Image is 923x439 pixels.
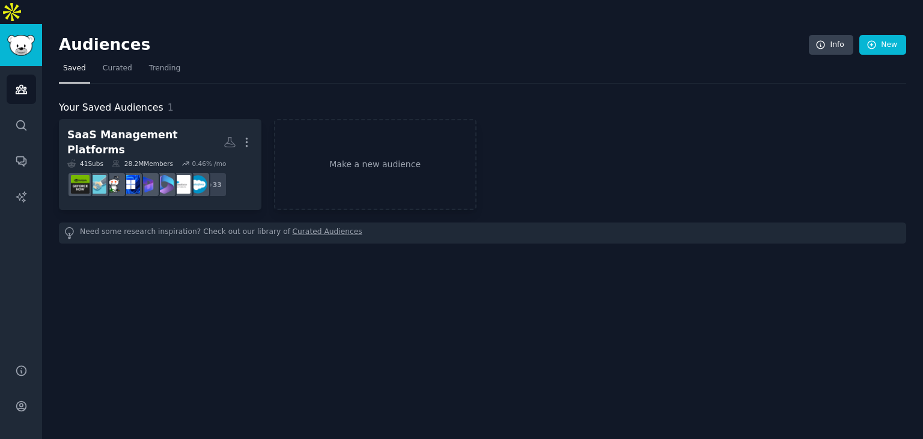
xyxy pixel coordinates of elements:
a: Make a new audience [274,119,477,210]
a: New [859,35,906,55]
span: Saved [63,63,86,74]
div: 28.2M Members [112,159,173,168]
img: O365Certification [155,175,174,194]
a: Saved [59,59,90,84]
img: technology [88,175,106,194]
a: Trending [145,59,184,84]
div: + 33 [202,172,227,197]
span: 1 [168,102,174,113]
img: GeForceNOW [71,175,90,194]
div: 41 Sub s [67,159,103,168]
span: Your Saved Audiences [59,100,163,115]
a: Info [809,35,853,55]
img: cordcutters [105,175,123,194]
img: SalesforceCertified [189,175,207,194]
h2: Audiences [59,35,809,55]
a: SaaS Management Platforms41Subs28.2MMembers0.46% /mo+33SalesforceCertifiedSalesforce_ArchitectsO3... [59,119,261,210]
a: Curated [99,59,136,84]
img: Dynamics365 [138,175,157,194]
img: GummySearch logo [7,35,35,56]
div: Need some research inspiration? Check out our library of [59,223,906,244]
span: Curated [103,63,132,74]
span: Trending [149,63,180,74]
div: SaaS Management Platforms [67,127,224,157]
div: 0.46 % /mo [192,159,226,168]
a: Curated Audiences [293,227,362,239]
img: Salesforce_Architects [172,175,190,194]
img: microsoft [121,175,140,194]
